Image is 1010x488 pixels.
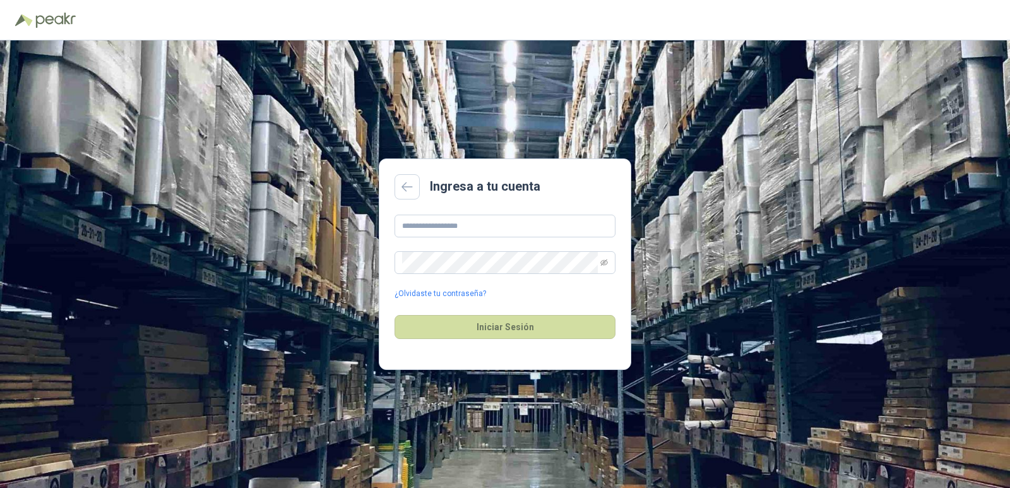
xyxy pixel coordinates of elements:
a: ¿Olvidaste tu contraseña? [395,288,486,300]
span: eye-invisible [600,259,608,266]
img: Peakr [35,13,76,28]
img: Logo [15,14,33,27]
h2: Ingresa a tu cuenta [430,177,540,196]
button: Iniciar Sesión [395,315,615,339]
